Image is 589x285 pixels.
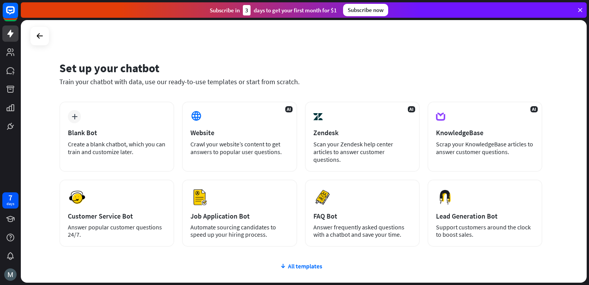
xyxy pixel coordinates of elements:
div: 3 [243,5,251,15]
div: Subscribe now [343,4,388,16]
div: Subscribe in days to get your first month for $1 [210,5,337,15]
a: 7 days [2,192,19,209]
div: days [7,201,14,207]
div: 7 [8,194,12,201]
